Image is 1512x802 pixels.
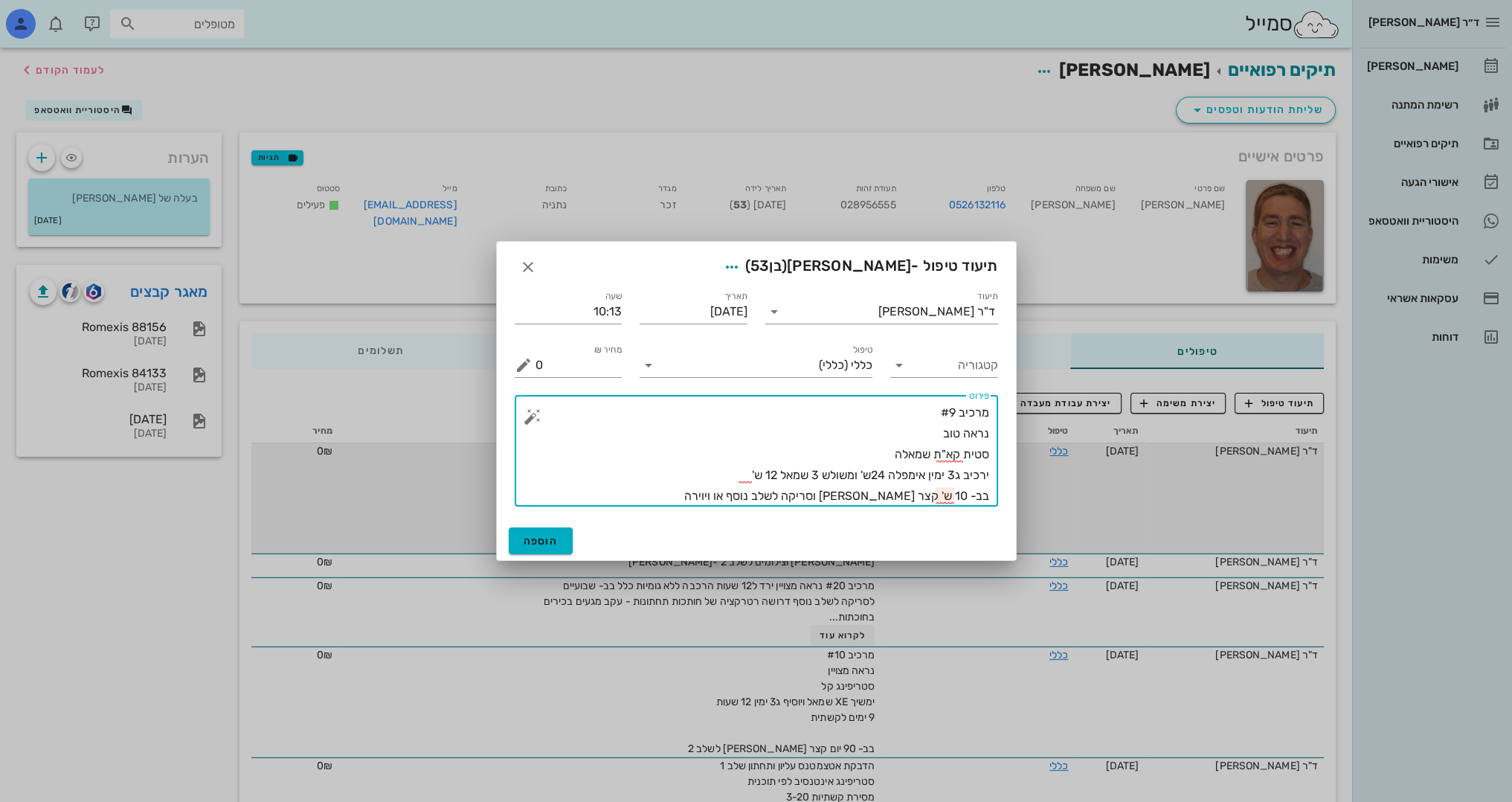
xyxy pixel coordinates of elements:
label: פירוט [969,391,989,402]
span: כללי [851,359,872,372]
span: 53 [750,257,770,275]
label: מחיר ₪ [594,344,623,356]
div: ד"ר [PERSON_NAME] [878,305,995,318]
label: תיעוד [977,291,998,302]
label: טיפול [853,344,872,356]
label: תאריך [724,291,747,302]
button: הוספה [509,527,573,554]
button: מחיר ₪ appended action [515,356,533,374]
label: שעה [605,291,623,302]
div: תיעודד"ר [PERSON_NAME] [765,300,998,324]
span: (בן ) [745,257,788,275]
span: הוספה [524,535,559,548]
span: תיעוד טיפול - [718,254,998,280]
span: [PERSON_NAME] [787,257,911,275]
span: (כללי) [819,359,848,372]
